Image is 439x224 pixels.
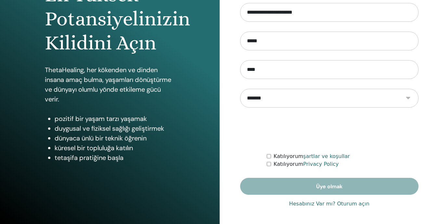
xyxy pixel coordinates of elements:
label: Katılıyorum [274,160,339,168]
li: tetaşifa pratiğine başla [55,153,175,163]
label: Katılıyorum [274,152,350,160]
a: şartlar ve koşullar [303,153,350,159]
li: pozitif bir yaşam tarzı yaşamak [55,114,175,124]
li: dünyaca ünlü bir teknik öğrenin [55,133,175,143]
a: Privacy Policy [303,161,339,167]
a: Hesabınız Var mı? Oturum açın [289,200,369,208]
li: küresel bir topluluğa katılın [55,143,175,153]
li: duygusal ve fiziksel sağlığı geliştirmek [55,124,175,133]
iframe: reCAPTCHA [280,117,379,143]
p: ThetaHealing, her kökenden ve dinden insana amaç bulma, yaşamları dönüştürme ve dünyayı olumlu yö... [45,65,175,104]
